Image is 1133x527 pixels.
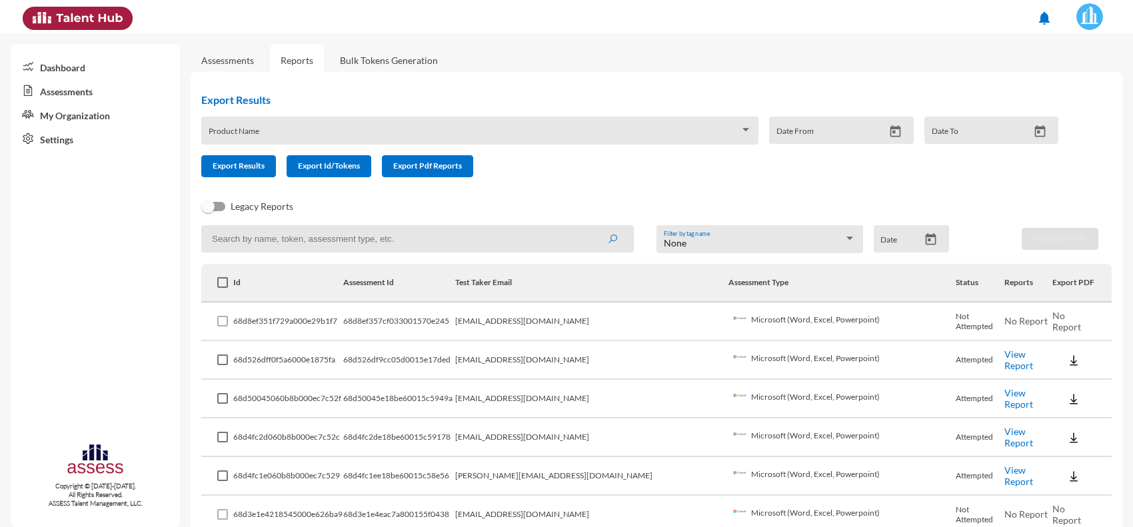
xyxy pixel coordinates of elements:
td: 68d526df9cc05d0015e17ded [343,341,455,380]
span: Export Results [213,161,265,171]
mat-icon: notifications [1036,10,1052,26]
button: Download PDF [1022,228,1098,250]
th: Assessment Type [728,264,956,302]
td: Microsoft (Word, Excel, Powerpoint) [728,380,956,418]
td: 68d50045e18be60015c5949a [343,380,455,418]
span: None [664,237,686,249]
td: Attempted [956,457,1004,496]
span: Download PDF [1033,233,1087,243]
td: Not Attempted [956,302,1004,341]
td: Attempted [956,380,1004,418]
th: Assessment Id [343,264,455,302]
p: Copyright © [DATE]-[DATE]. All Rights Reserved. ASSESS Talent Management, LLC. [11,482,180,508]
span: No Report [1052,503,1081,526]
span: No Report [1052,310,1081,332]
button: Open calendar [919,233,942,247]
a: Assessments [201,55,254,66]
a: View Report [1004,348,1033,371]
td: [EMAIL_ADDRESS][DOMAIN_NAME] [455,302,728,341]
th: Test Taker Email [455,264,728,302]
td: [PERSON_NAME][EMAIL_ADDRESS][DOMAIN_NAME] [455,457,728,496]
td: 68d4fc2d060b8b000ec7c52c [233,418,343,457]
td: 68d4fc1ee18be60015c58e56 [343,457,455,496]
h2: Export Results [201,93,1069,106]
button: Export Pdf Reports [382,155,473,177]
a: Reports [270,44,324,77]
button: Export Results [201,155,276,177]
button: Open calendar [1028,125,1052,139]
td: [EMAIL_ADDRESS][DOMAIN_NAME] [455,341,728,380]
a: Bulk Tokens Generation [329,44,449,77]
button: Open calendar [884,125,907,139]
span: No Report [1004,315,1048,326]
td: Microsoft (Word, Excel, Powerpoint) [728,302,956,341]
a: View Report [1004,387,1033,410]
td: [EMAIL_ADDRESS][DOMAIN_NAME] [455,418,728,457]
th: Reports [1004,264,1052,302]
span: Export Id/Tokens [298,161,360,171]
span: Legacy Reports [231,199,293,215]
a: View Report [1004,426,1033,448]
a: Dashboard [11,55,180,79]
td: 68d8ef357cf033001570e245 [343,302,455,341]
td: Microsoft (Word, Excel, Powerpoint) [728,457,956,496]
span: No Report [1004,508,1048,520]
input: Search by name, token, assessment type, etc. [201,225,634,253]
th: Status [956,264,1004,302]
a: View Report [1004,464,1033,487]
span: Export Pdf Reports [393,161,462,171]
td: [EMAIL_ADDRESS][DOMAIN_NAME] [455,380,728,418]
button: Export Id/Tokens [287,155,371,177]
a: Settings [11,127,180,151]
a: Assessments [11,79,180,103]
td: 68d8ef351f729a000e29b1f7 [233,302,343,341]
th: Id [233,264,343,302]
td: Attempted [956,341,1004,380]
td: 68d526dff0f5a6000e1875fa [233,341,343,380]
td: 68d4fc1e060b8b000ec7c529 [233,457,343,496]
th: Export PDF [1052,264,1112,302]
img: assesscompany-logo.png [66,442,125,479]
td: 68d4fc2de18be60015c59178 [343,418,455,457]
td: 68d50045060b8b000ec7c52f [233,380,343,418]
td: Microsoft (Word, Excel, Powerpoint) [728,418,956,457]
td: Microsoft (Word, Excel, Powerpoint) [728,341,956,380]
td: Attempted [956,418,1004,457]
a: My Organization [11,103,180,127]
